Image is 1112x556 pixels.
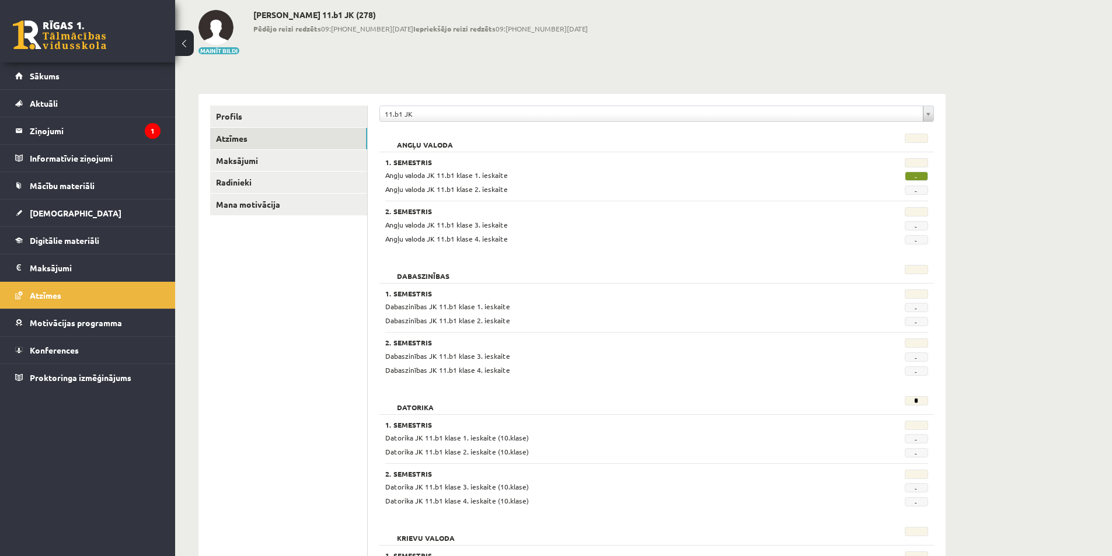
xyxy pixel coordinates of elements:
a: Profils [210,106,367,127]
h3: 2. Semestris [385,207,835,215]
span: - [905,366,928,376]
span: - [905,352,928,362]
span: - [905,448,928,457]
h2: Datorika [385,396,445,408]
a: [DEMOGRAPHIC_DATA] [15,200,161,226]
span: Aktuāli [30,98,58,109]
span: - [905,483,928,492]
span: - [905,303,928,312]
span: Dabaszinības JK 11.b1 klase 1. ieskaite [385,302,510,311]
span: Digitālie materiāli [30,235,99,246]
span: Dabaszinības JK 11.b1 klase 4. ieskaite [385,365,510,375]
span: Dabaszinības JK 11.b1 klase 2. ieskaite [385,316,510,325]
span: Proktoringa izmēģinājums [30,372,131,383]
span: Angļu valoda JK 11.b1 klase 1. ieskaite [385,170,508,180]
span: - [905,235,928,244]
span: Konferences [30,345,79,355]
span: - [905,497,928,506]
a: Maksājumi [210,150,367,172]
b: Iepriekšējo reizi redzēts [413,24,496,33]
a: Informatīvie ziņojumi [15,145,161,172]
i: 1 [145,123,161,139]
span: - [905,317,928,326]
span: [DEMOGRAPHIC_DATA] [30,208,121,218]
span: Datorika JK 11.b1 klase 2. ieskaite (10.klase) [385,447,529,456]
a: Proktoringa izmēģinājums [15,364,161,391]
h2: Dabaszinības [385,265,461,277]
a: Mana motivācija [210,194,367,215]
a: Sākums [15,62,161,89]
h2: Krievu valoda [385,527,466,538]
span: Motivācijas programma [30,317,122,328]
a: Radinieki [210,172,367,193]
h3: 1. Semestris [385,421,835,429]
legend: Ziņojumi [30,117,161,144]
h3: 1. Semestris [385,158,835,166]
a: Atzīmes [210,128,367,149]
b: Pēdējo reizi redzēts [253,24,321,33]
a: Aktuāli [15,90,161,117]
span: Datorika JK 11.b1 klase 3. ieskaite (10.klase) [385,482,529,491]
span: Mācību materiāli [30,180,95,191]
a: Rīgas 1. Tālmācības vidusskola [13,20,106,50]
span: - [905,186,928,195]
span: Angļu valoda JK 11.b1 klase 3. ieskaite [385,220,508,229]
span: Atzīmes [30,290,61,300]
span: Datorika JK 11.b1 klase 4. ieskaite (10.klase) [385,496,529,505]
span: 11.b1 JK [385,106,918,121]
span: - [905,434,928,443]
span: Sākums [30,71,60,81]
img: Marta Broka [198,10,233,45]
a: Ziņojumi1 [15,117,161,144]
legend: Maksājumi [30,254,161,281]
span: Dabaszinības JK 11.b1 klase 3. ieskaite [385,351,510,361]
h2: [PERSON_NAME] 11.b1 JK (278) [253,10,588,20]
a: 11.b1 JK [380,106,933,121]
h3: 2. Semestris [385,470,835,478]
a: Maksājumi [15,254,161,281]
span: Angļu valoda JK 11.b1 klase 2. ieskaite [385,184,508,194]
a: Atzīmes [15,282,161,309]
h3: 2. Semestris [385,338,835,347]
h2: Angļu valoda [385,134,465,145]
h3: 1. Semestris [385,289,835,298]
span: - [905,172,928,181]
a: Mācību materiāli [15,172,161,199]
a: Konferences [15,337,161,363]
span: - [905,221,928,230]
a: Digitālie materiāli [15,227,161,254]
a: Motivācijas programma [15,309,161,336]
span: Angļu valoda JK 11.b1 klase 4. ieskaite [385,234,508,243]
span: 09:[PHONE_NUMBER][DATE] 09:[PHONE_NUMBER][DATE] [253,23,588,34]
button: Mainīt bildi [198,47,239,54]
legend: Informatīvie ziņojumi [30,145,161,172]
span: Datorika JK 11.b1 klase 1. ieskaite (10.klase) [385,433,529,442]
